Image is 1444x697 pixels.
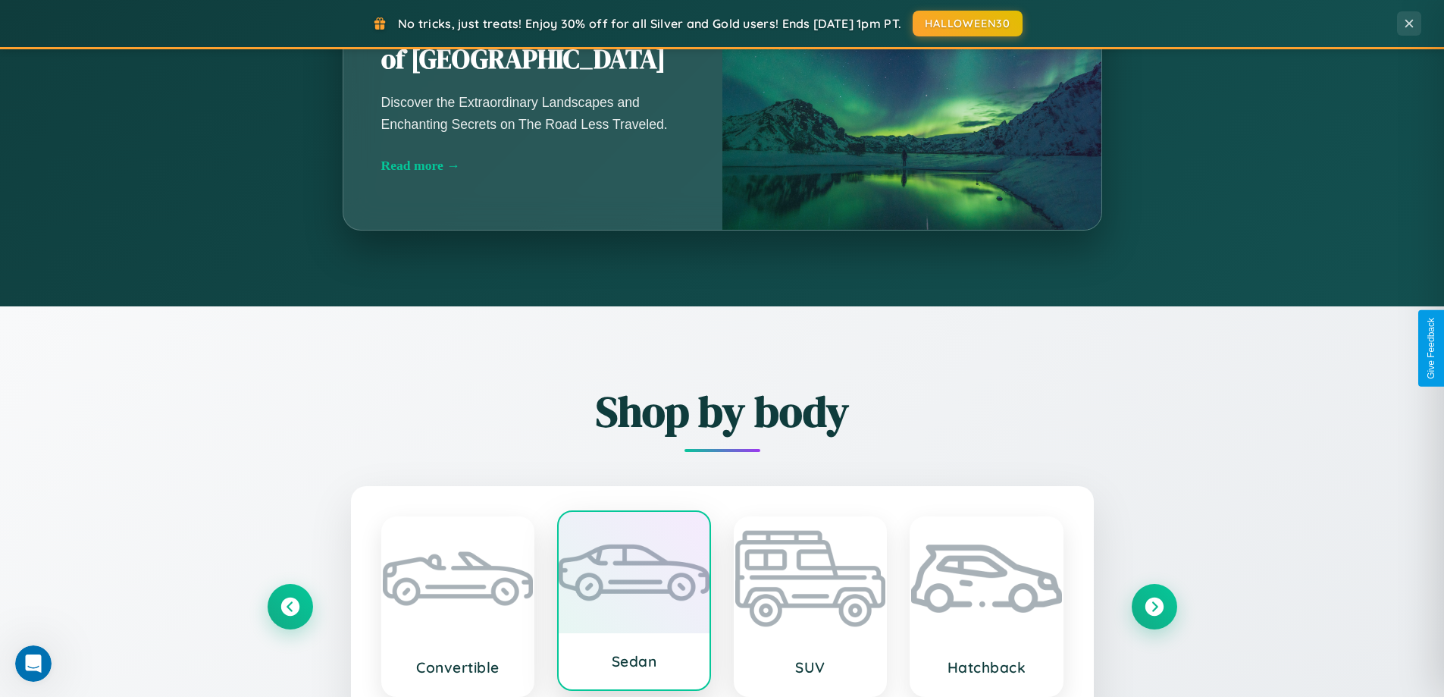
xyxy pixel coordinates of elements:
div: Give Feedback [1426,318,1436,379]
h2: Unearthing the Mystique of [GEOGRAPHIC_DATA] [381,8,684,77]
h2: Shop by body [268,382,1177,441]
iframe: Intercom live chat [15,645,52,682]
h3: Hatchback [926,658,1047,677]
button: HALLOWEEN30 [913,11,1023,36]
h3: Sedan [574,652,694,670]
h3: Convertible [398,658,518,677]
span: No tricks, just treats! Enjoy 30% off for all Silver and Gold users! Ends [DATE] 1pm PT. [398,16,901,31]
div: Read more → [381,158,684,174]
p: Discover the Extraordinary Landscapes and Enchanting Secrets on The Road Less Traveled. [381,92,684,134]
h3: SUV [750,658,871,677]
